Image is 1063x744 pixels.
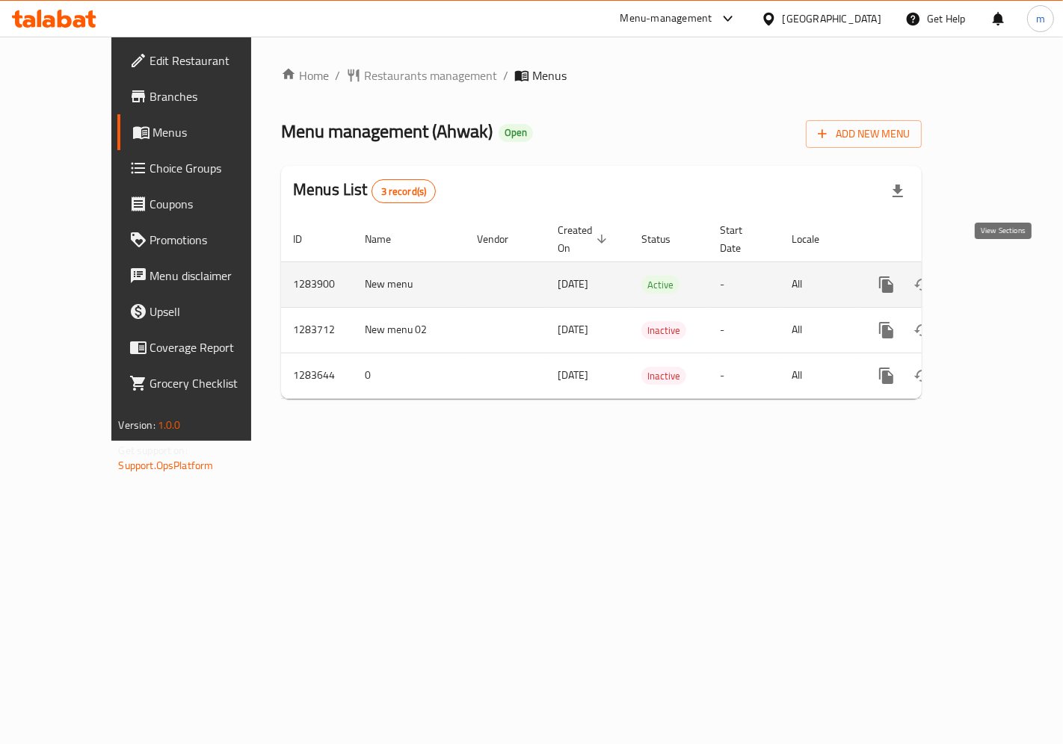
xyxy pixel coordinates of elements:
button: more [869,312,905,348]
td: 1283644 [281,353,353,398]
span: Add New Menu [818,125,910,143]
a: Coverage Report [117,329,289,365]
span: Inactive [641,368,686,385]
td: All [780,307,857,353]
div: Inactive [641,367,686,385]
span: Menu management ( Ahwak ) [281,114,493,148]
span: Menus [532,66,567,84]
a: Upsell [117,294,289,329]
td: 1283712 [281,307,353,353]
td: 1283900 [281,261,353,307]
a: Home [281,66,329,84]
a: Support.OpsPlatform [119,456,214,475]
span: Get support on: [119,441,188,460]
a: Branches [117,78,289,114]
span: Locale [792,230,839,248]
span: Vendor [477,230,528,248]
span: ID [293,230,321,248]
span: Branches [150,87,277,105]
span: Upsell [150,303,277,320]
span: [DATE] [558,365,588,385]
a: Choice Groups [117,150,289,186]
td: 0 [353,353,465,398]
span: Status [641,230,690,248]
span: Menu disclaimer [150,267,277,285]
span: Start Date [720,221,762,257]
div: Inactive [641,321,686,339]
h2: Menus List [293,179,436,203]
a: Edit Restaurant [117,43,289,78]
th: Actions [857,217,1024,262]
button: Add New Menu [806,120,922,148]
nav: breadcrumb [281,66,922,84]
span: Promotions [150,231,277,249]
td: New menu [353,261,465,307]
span: Menus [153,123,277,141]
button: Change Status [905,312,940,348]
div: [GEOGRAPHIC_DATA] [783,10,881,27]
a: Grocery Checklist [117,365,289,401]
span: [DATE] [558,320,588,339]
span: [DATE] [558,274,588,294]
div: Open [499,124,533,142]
div: Total records count [372,179,437,203]
button: Change Status [905,358,940,394]
span: Edit Restaurant [150,52,277,69]
div: Active [641,276,680,294]
span: Grocery Checklist [150,374,277,392]
a: Menus [117,114,289,150]
span: 3 record(s) [372,185,436,199]
span: 1.0.0 [158,415,181,435]
div: Menu-management [620,10,712,28]
button: more [869,267,905,303]
span: Version: [119,415,155,435]
span: Active [641,276,680,294]
a: Promotions [117,222,289,258]
td: New menu 02 [353,307,465,353]
span: Restaurants management [364,66,497,84]
a: Menu disclaimer [117,258,289,294]
button: Change Status [905,267,940,303]
li: / [335,66,340,84]
a: Coupons [117,186,289,222]
td: - [708,261,780,307]
td: - [708,353,780,398]
span: Created On [558,221,611,257]
span: Name [365,230,410,248]
button: more [869,358,905,394]
li: / [503,66,508,84]
span: Open [499,126,533,139]
span: Inactive [641,322,686,339]
td: All [780,353,857,398]
a: Restaurants management [346,66,497,84]
span: m [1036,10,1045,27]
span: Coupons [150,195,277,213]
table: enhanced table [281,217,1024,399]
td: - [708,307,780,353]
span: Coverage Report [150,338,277,356]
td: All [780,261,857,307]
span: Choice Groups [150,159,277,177]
